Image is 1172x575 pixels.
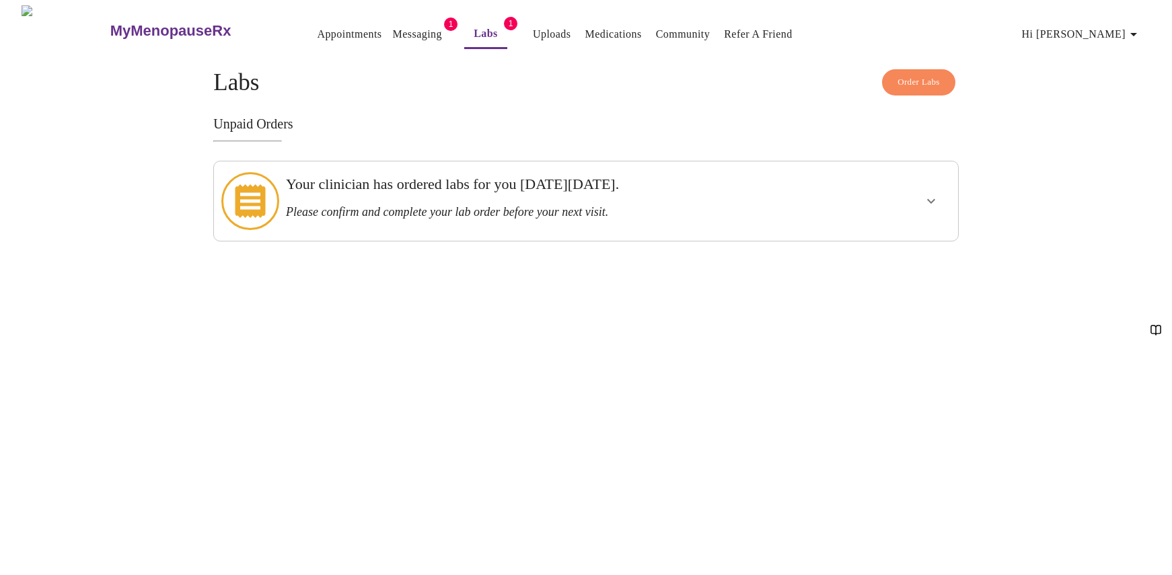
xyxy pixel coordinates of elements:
a: Uploads [533,25,571,44]
a: Appointments [317,25,381,44]
a: Labs [474,24,498,43]
a: Community [656,25,710,44]
img: MyMenopauseRx Logo [22,5,108,56]
button: Messaging [388,21,447,48]
a: MyMenopauseRx [108,7,285,54]
a: Medications [585,25,642,44]
span: 1 [444,17,457,31]
button: Labs [464,20,507,49]
h3: MyMenopauseRx [110,22,231,40]
h4: Labs [213,69,958,96]
button: Uploads [527,21,577,48]
span: Hi [PERSON_NAME] [1022,25,1142,44]
button: show more [915,185,947,217]
button: Appointments [312,21,387,48]
a: Messaging [393,25,442,44]
button: Hi [PERSON_NAME] [1017,21,1147,48]
span: Order Labs [898,75,940,90]
button: Order Labs [882,69,955,95]
h3: Please confirm and complete your lab order before your next visit. [286,205,814,219]
button: Refer a Friend [719,21,798,48]
button: Community [651,21,716,48]
span: 1 [504,17,517,30]
a: Refer a Friend [724,25,793,44]
button: Medications [580,21,647,48]
h3: Your clinician has ordered labs for you [DATE][DATE]. [286,176,814,193]
h3: Unpaid Orders [213,116,958,132]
